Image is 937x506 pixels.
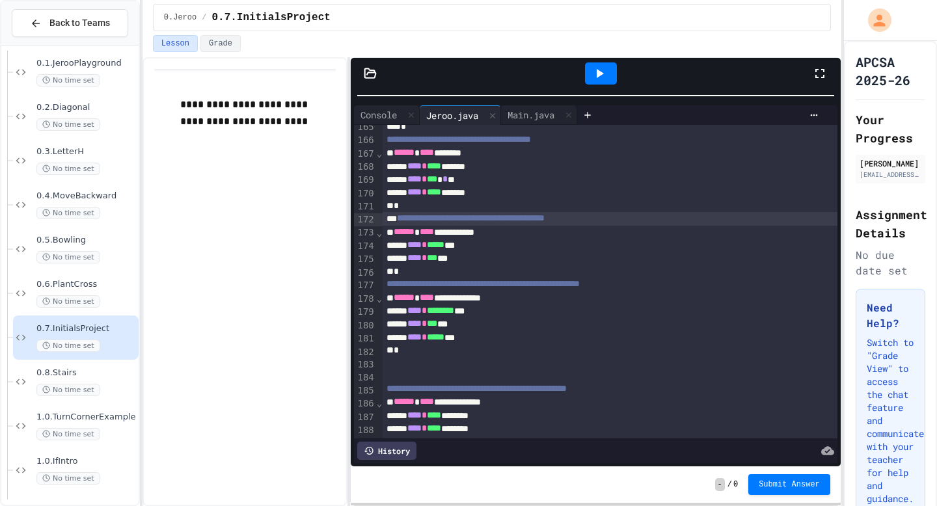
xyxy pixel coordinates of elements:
div: 165 [354,121,375,134]
div: 173 [354,226,375,239]
span: No time set [36,340,100,352]
div: 168 [354,161,375,174]
div: 167 [354,148,375,161]
span: 0.8.Stairs [36,367,136,379]
div: [PERSON_NAME] [860,157,921,169]
span: / [727,479,732,490]
h2: Assignment Details [856,206,925,242]
span: 0.6.PlantCross [36,279,136,290]
div: 184 [354,371,375,384]
div: Console [354,105,420,125]
span: 1.0.IfIntro [36,456,136,467]
div: 188 [354,424,375,437]
span: No time set [36,295,100,308]
span: 0.4.MoveBackward [36,191,136,202]
div: 185 [354,384,375,397]
div: 189 [354,437,375,450]
h1: APCSA 2025-26 [856,53,925,89]
h2: Your Progress [856,111,925,147]
div: 171 [354,200,375,213]
div: Main.java [501,108,561,122]
span: No time set [36,428,100,440]
div: Jeroo.java [420,105,501,125]
div: 170 [354,187,375,200]
div: 177 [354,279,375,292]
div: 180 [354,319,375,332]
button: Back to Teams [12,9,128,37]
span: Fold line [376,148,383,159]
span: - [715,478,725,491]
span: Fold line [376,228,383,238]
span: 1.0.TurnCornerExample [36,412,136,423]
span: 0.1.JerooPlayground [36,58,136,69]
span: 0.7.InitialsProject [211,10,330,25]
div: 166 [354,134,375,147]
div: 181 [354,332,375,345]
span: Fold line [376,398,383,408]
span: 0.2.Diagonal [36,102,136,113]
span: No time set [36,163,100,175]
div: 178 [354,293,375,306]
div: 172 [354,213,375,226]
h3: Need Help? [867,300,914,331]
div: History [357,442,416,460]
div: [EMAIL_ADDRESS][DOMAIN_NAME] [860,170,921,180]
span: Back to Teams [49,16,110,30]
div: Jeroo.java [420,109,485,122]
div: Main.java [501,105,577,125]
span: No time set [36,251,100,263]
div: 182 [354,346,375,359]
span: / [202,12,206,23]
span: No time set [36,384,100,396]
div: My Account [854,5,895,35]
span: Fold line [376,293,383,304]
span: 0.7.InitialsProject [36,323,136,334]
div: 175 [354,253,375,266]
button: Grade [200,35,241,52]
span: No time set [36,118,100,131]
span: No time set [36,472,100,485]
div: 179 [354,306,375,319]
div: 187 [354,411,375,424]
div: 186 [354,397,375,410]
span: Submit Answer [759,479,820,490]
div: No due date set [856,247,925,278]
span: 0.5.Bowling [36,235,136,246]
span: No time set [36,207,100,219]
p: Switch to "Grade View" to access the chat feature and communicate with your teacher for help and ... [867,336,914,505]
span: No time set [36,74,100,87]
div: 183 [354,358,375,371]
span: 0 [733,479,738,490]
div: Console [354,108,403,122]
div: 174 [354,240,375,253]
button: Lesson [153,35,198,52]
div: 169 [354,174,375,187]
span: 0.Jeroo [164,12,197,23]
button: Submit Answer [748,474,830,495]
span: 0.3.LetterH [36,146,136,157]
div: 176 [354,267,375,280]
